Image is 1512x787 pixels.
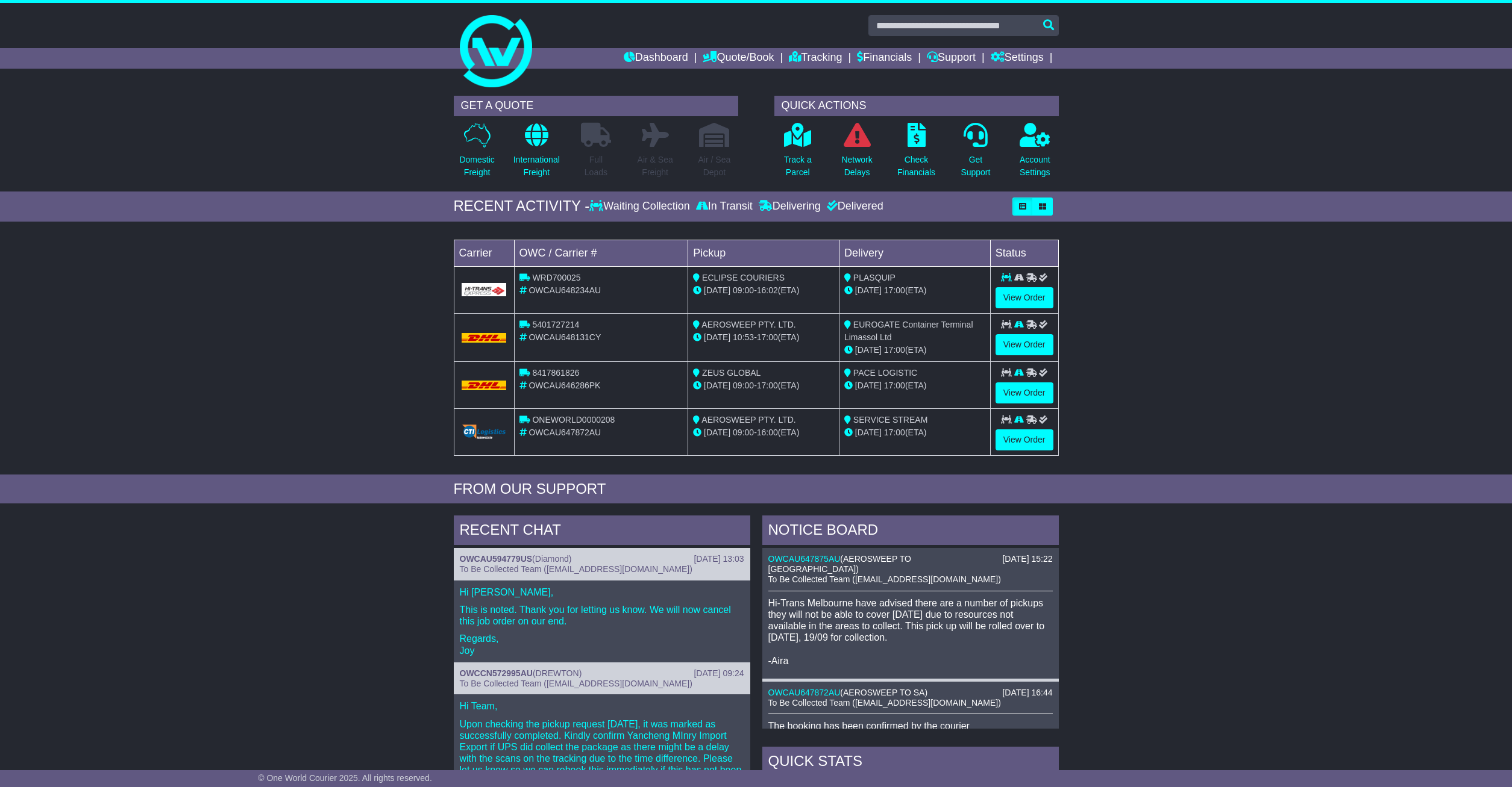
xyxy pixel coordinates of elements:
[704,428,730,437] span: [DATE]
[460,604,744,627] p: This is noted. Thank you for letting us know. We will now cancel this job order on our end.
[996,334,1053,355] a: View Order
[693,426,834,439] div: - (ETA)
[768,554,911,574] span: AEROSWEEP TO [GEOGRAPHIC_DATA]
[532,415,615,425] span: ONEWORLD0000208
[768,698,1001,708] span: To Be Collected Team ([EMAIL_ADDRESS][DOMAIN_NAME])
[704,381,730,390] span: [DATE]
[960,122,991,185] a: GetSupport
[694,668,744,679] div: [DATE] 09:24
[857,48,912,69] a: Financials
[733,285,754,295] span: 09:00
[884,285,905,295] span: 17:00
[460,668,533,678] a: OWCCN572995AU
[768,597,1053,667] p: Hi-Trans Melbourne have advised there are a number of pickups they will not be able to cover [DAT...
[884,345,905,355] span: 17:00
[459,154,494,179] p: Domestic Freight
[529,285,601,295] span: OWCAU648234AU
[460,554,744,564] div: ( )
[884,381,905,390] span: 17:00
[844,284,985,297] div: (ETA)
[1002,554,1052,564] div: [DATE] 15:22
[733,381,754,390] span: 09:00
[513,154,560,179] p: International Freight
[853,273,896,282] span: PLASQUIP
[529,428,601,437] span: OWCAU647872AU
[757,332,778,342] span: 17:00
[855,345,882,355] span: [DATE]
[927,48,976,69] a: Support
[454,515,750,548] div: RECENT CHAT
[702,273,785,282] span: ECLIPSE COURIERS
[702,368,761,378] span: ZEUS GLOBAL
[460,668,744,679] div: ( )
[762,747,1059,779] div: Quick Stats
[996,287,1053,308] a: View Order
[532,320,579,329] span: 5401727214
[897,154,935,179] p: Check Financials
[454,96,738,116] div: GET A QUOTE
[460,554,533,564] a: OWCAU594779US
[454,240,514,266] td: Carrier
[701,320,795,329] span: AEROSWEEP PTY. LTD.
[693,284,834,297] div: - (ETA)
[532,368,579,378] span: 8417861826
[768,688,1053,698] div: ( )
[529,381,600,390] span: OWCAU646286PK
[1020,154,1050,179] p: Account Settings
[844,344,985,356] div: (ETA)
[462,333,507,343] img: DHL.png
[853,368,917,378] span: PACE LOGISTIC
[693,379,834,392] div: - (ETA)
[462,425,507,439] img: GetCarrierServiceLogo
[459,122,495,185] a: DomesticFreight
[536,668,579,678] span: DREWTON
[581,154,611,179] p: Full Loads
[783,122,812,185] a: Track aParcel
[768,554,1053,574] div: ( )
[693,331,834,344] div: - (ETA)
[841,122,873,185] a: NetworkDelays
[460,679,692,688] span: To Be Collected Team ([EMAIL_ADDRESS][DOMAIN_NAME])
[638,154,673,179] p: Air & Sea Freight
[844,320,973,342] span: EUROGATE Container Terminal Limassol Ltd
[704,332,730,342] span: [DATE]
[460,586,744,598] p: Hi [PERSON_NAME],
[589,200,692,213] div: Waiting Collection
[768,574,1001,584] span: To Be Collected Team ([EMAIL_ADDRESS][DOMAIN_NAME])
[460,564,692,574] span: To Be Collected Team ([EMAIL_ADDRESS][DOMAIN_NAME])
[897,122,936,185] a: CheckFinancials
[693,200,756,213] div: In Transit
[774,96,1059,116] div: QUICK ACTIONS
[1002,688,1052,698] div: [DATE] 16:44
[535,554,569,564] span: Diamond
[756,200,824,213] div: Delivering
[996,382,1053,403] a: View Order
[757,285,778,295] span: 16:02
[855,381,882,390] span: [DATE]
[454,198,590,215] div: RECENT ACTIVITY -
[624,48,688,69] a: Dashboard
[704,285,730,295] span: [DATE]
[460,700,744,712] p: Hi Team,
[841,154,872,179] p: Network Delays
[768,688,841,697] a: OWCAU647872AU
[768,720,1053,732] p: The booking has been confirmed by the courier
[462,283,507,296] img: GetCarrierServiceLogo
[532,273,580,282] span: WRD700025
[460,633,744,656] p: Regards, Joy
[701,415,795,425] span: AEROSWEEP PTY. LTD.
[762,515,1059,548] div: NOTICE BOARD
[996,429,1053,450] a: View Order
[884,428,905,437] span: 17:00
[784,154,812,179] p: Track a Parcel
[824,200,883,213] div: Delivered
[757,381,778,390] span: 17:00
[757,428,778,437] span: 16:00
[703,48,774,69] a: Quote/Book
[961,154,990,179] p: Get Support
[768,554,841,564] a: OWCAU647875AU
[991,48,1044,69] a: Settings
[694,554,744,564] div: [DATE] 13:03
[454,481,1059,498] div: FROM OUR SUPPORT
[844,379,985,392] div: (ETA)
